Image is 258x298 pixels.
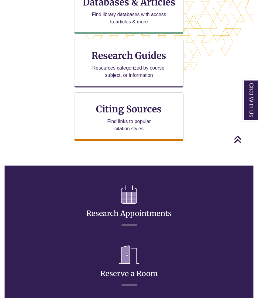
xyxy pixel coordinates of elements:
a: Research Appointments [86,194,172,218]
h3: Research Guides [79,50,178,61]
h3: Citing Sources [92,103,166,115]
p: Resources categorized by course, subject, or information [89,64,169,79]
a: Research Guides Resources categorized by course, subject, or information [74,39,184,87]
p: Find links to popular citation styles [99,118,159,132]
p: Find library databases with access to articles & more [89,11,169,26]
a: Reserve a Room [100,254,158,278]
a: Citing Sources Find links to popular citation styles [74,92,184,141]
a: Back to Top [234,135,256,143]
